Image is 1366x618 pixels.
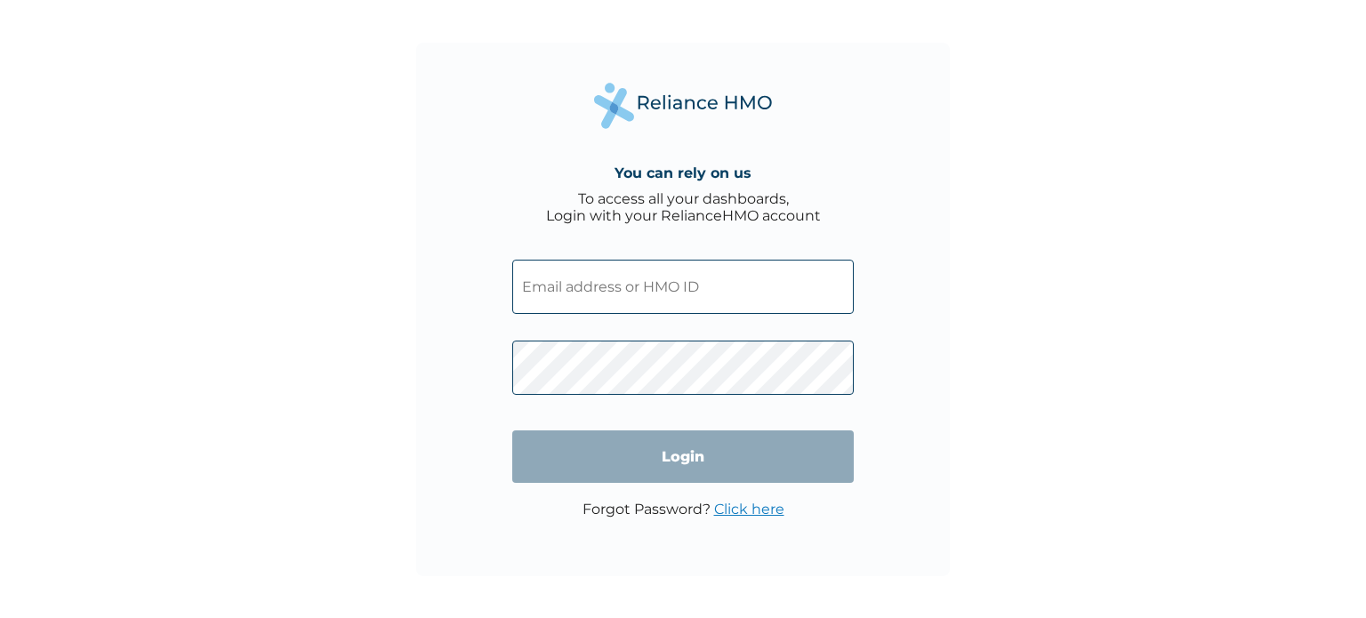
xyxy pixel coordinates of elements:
input: Login [512,430,854,483]
a: Click here [714,501,784,518]
h4: You can rely on us [615,165,751,181]
input: Email address or HMO ID [512,260,854,314]
div: To access all your dashboards, Login with your RelianceHMO account [546,190,821,224]
img: Reliance Health's Logo [594,83,772,128]
p: Forgot Password? [583,501,784,518]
